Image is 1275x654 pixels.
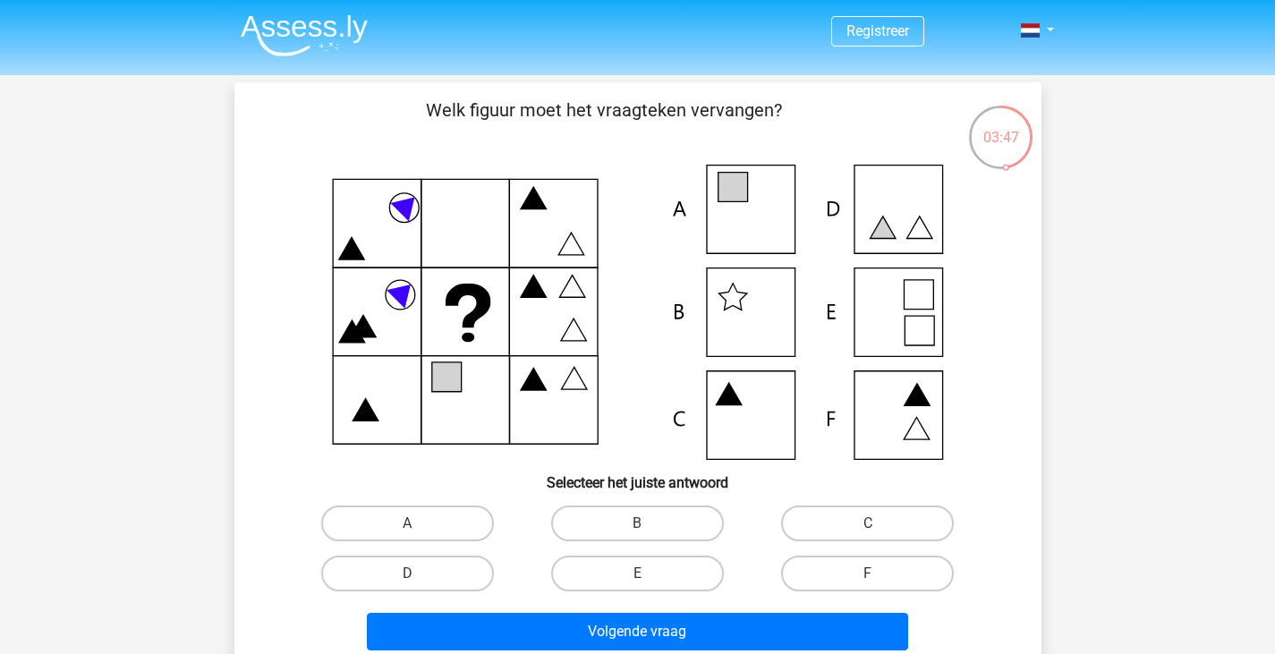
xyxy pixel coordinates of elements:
[846,22,909,39] a: Registreer
[781,505,954,541] label: C
[781,556,954,591] label: F
[263,97,946,150] p: Welk figuur moet het vraagteken vervangen?
[367,613,908,650] button: Volgende vraag
[241,14,368,56] img: Assessly
[321,505,494,541] label: A
[321,556,494,591] label: D
[551,505,724,541] label: B
[263,460,1013,491] h6: Selecteer het juiste antwoord
[967,104,1034,149] div: 03:47
[551,556,724,591] label: E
